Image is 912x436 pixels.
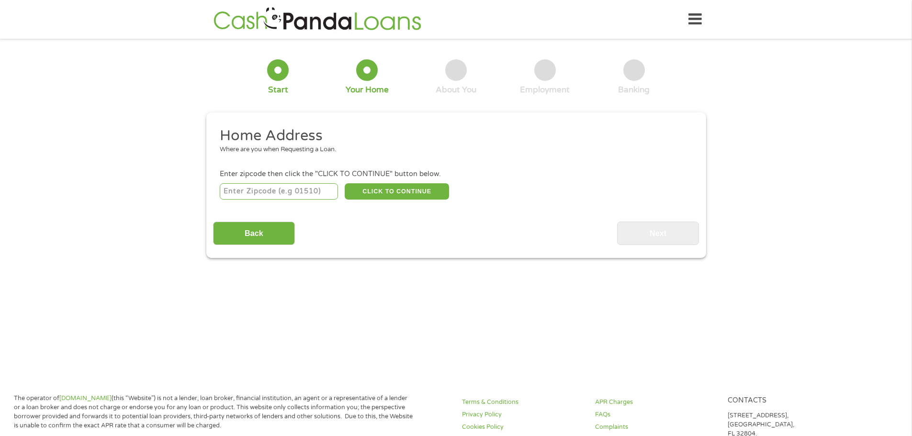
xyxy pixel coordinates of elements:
a: Complaints [595,423,717,432]
a: APR Charges [595,398,717,407]
a: [DOMAIN_NAME] [59,394,112,402]
div: Where are you when Requesting a Loan. [220,145,685,155]
div: Your Home [346,85,389,95]
img: GetLoanNow Logo [211,6,424,33]
div: Banking [618,85,650,95]
input: Back [213,222,295,245]
p: The operator of (this “Website”) is not a lender, loan broker, financial institution, an agent or... [14,394,413,430]
button: CLICK TO CONTINUE [345,183,449,200]
a: FAQs [595,410,717,419]
div: Start [268,85,288,95]
a: Terms & Conditions [462,398,584,407]
div: Enter zipcode then click the "CLICK TO CONTINUE" button below. [220,169,692,179]
h4: Contacts [728,396,849,405]
input: Next [617,222,699,245]
h2: Home Address [220,126,685,145]
a: Privacy Policy [462,410,584,419]
div: About You [436,85,476,95]
a: Cookies Policy [462,423,584,432]
div: Employment [520,85,570,95]
input: Enter Zipcode (e.g 01510) [220,183,338,200]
